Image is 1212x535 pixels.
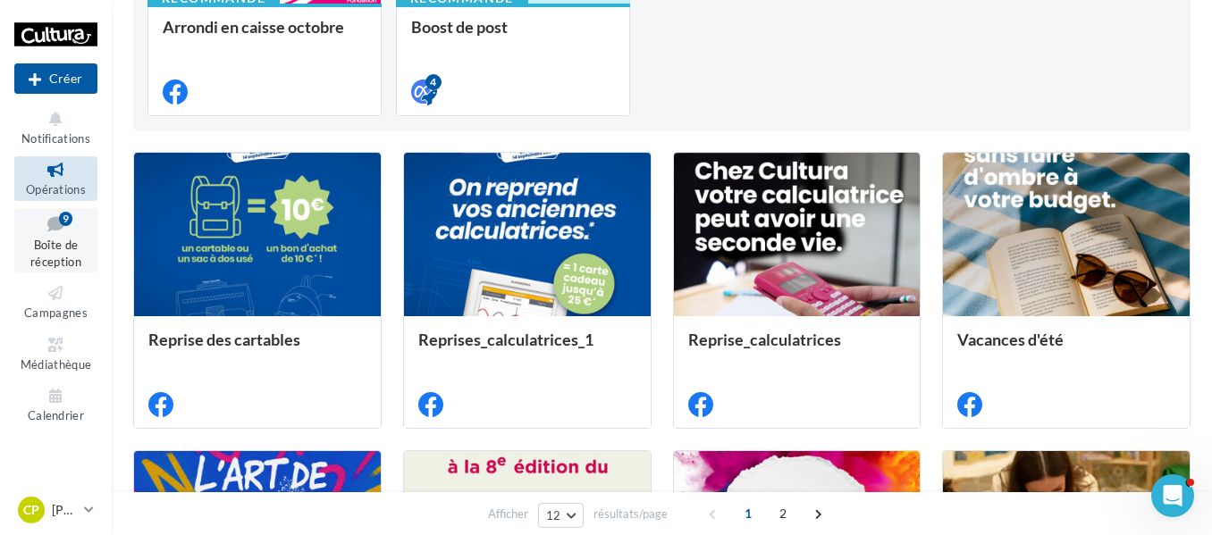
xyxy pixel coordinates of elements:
button: Créer [14,63,97,94]
span: Notifications [21,131,90,146]
span: Calendrier [28,408,84,422]
a: Calendrier [14,382,97,426]
div: 4 [425,74,442,90]
span: 2 [769,499,797,528]
div: Boost de post [411,18,615,54]
button: Notifications [14,105,97,149]
a: Opérations [14,156,97,200]
button: 12 [538,503,584,528]
div: Reprise des cartables [148,330,366,366]
span: Boîte de réception [30,238,81,269]
div: Nouvelle campagne [14,63,97,94]
div: Arrondi en caisse octobre [163,18,366,54]
div: Vacances d'été [957,330,1175,366]
p: [PERSON_NAME] [52,501,77,519]
span: Campagnes [24,305,88,320]
iframe: Intercom live chat [1151,474,1194,517]
span: CP [23,501,39,519]
a: CP [PERSON_NAME] [14,493,97,527]
span: Afficher [488,506,528,522]
a: Boîte de réception9 [14,208,97,273]
div: 9 [59,212,72,226]
span: 1 [734,499,762,528]
a: Campagnes [14,280,97,323]
span: résultats/page [593,506,668,522]
a: Médiathèque [14,331,97,375]
span: Opérations [26,182,86,196]
div: Reprise_calculatrices [688,330,906,366]
span: 12 [546,508,561,522]
span: Médiathèque [21,357,92,372]
div: Reprises_calculatrices_1 [418,330,636,366]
